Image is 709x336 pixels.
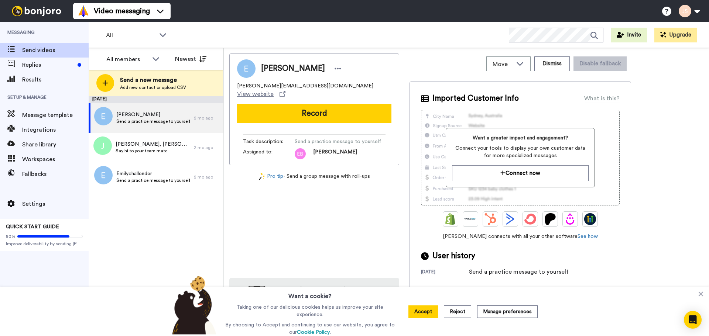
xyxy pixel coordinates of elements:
[452,165,588,181] button: Connect now
[6,224,59,229] span: QUICK START GUIDE
[120,76,186,84] span: Send a new message
[116,111,190,118] span: [PERSON_NAME]
[22,46,89,55] span: Send videos
[22,60,75,69] span: Replies
[573,56,627,71] button: Disable fallback
[237,286,266,326] img: download
[229,173,399,180] div: - Send a group message with roll-ups
[465,213,476,225] img: Ontraport
[94,107,113,125] img: e.png
[165,276,220,335] img: bear-with-cookie.png
[120,84,186,90] span: Add new contact or upload CSV
[469,267,569,276] div: Send a practice message to yourself
[654,28,697,42] button: Upgrade
[243,138,295,145] span: Task description :
[116,118,190,124] span: Send a practice message to yourself
[313,148,357,159] span: [PERSON_NAME]
[194,174,220,180] div: 2 mo ago
[22,200,89,208] span: Settings
[432,93,519,104] span: Imported Customer Info
[297,330,330,335] a: Cookie Policy
[223,304,397,318] p: Taking one of our delicious cookies helps us improve your site experience.
[243,148,295,159] span: Assigned to:
[194,115,220,121] div: 2 mo ago
[421,269,469,276] div: [DATE]
[9,6,64,16] img: bj-logo-header-white.svg
[116,141,190,148] span: [PERSON_NAME], [PERSON_NAME], [PERSON_NAME]!
[611,28,647,42] button: Invite
[259,173,266,180] img: magic-wand.svg
[452,145,588,159] span: Connect your tools to display your own customer data for more specialized messages
[584,94,620,103] div: What is this?
[544,213,556,225] img: Patreon
[534,56,570,71] button: Dismiss
[274,285,392,306] h4: Record from your phone! Try our app [DATE]
[22,170,89,179] span: Fallbacks
[94,166,113,184] img: e.png
[6,241,83,247] span: Improve deliverability by sending [PERSON_NAME]’s from your own email
[408,305,438,318] button: Accept
[237,104,391,123] button: Record
[22,155,89,164] span: Workspaces
[237,82,373,90] span: [PERSON_NAME][EMAIL_ADDRESS][DOMAIN_NAME]
[524,213,536,225] img: ConvertKit
[578,234,598,239] a: See how
[484,213,496,225] img: Hubspot
[116,148,190,154] span: Say hi to your team mate
[564,213,576,225] img: Drip
[22,140,89,149] span: Share library
[94,6,150,16] span: Video messaging
[22,125,89,134] span: Integrations
[106,31,155,40] span: All
[22,75,89,84] span: Results
[421,233,620,240] span: [PERSON_NAME] connects with all your other software
[116,170,190,177] span: Emilychallender
[261,63,325,74] span: [PERSON_NAME]
[477,305,538,318] button: Manage preferences
[259,173,283,180] a: Pro tip
[237,90,285,98] a: View website
[93,136,112,155] img: j.png
[169,52,212,66] button: Newest
[237,90,274,98] span: View website
[78,5,89,17] img: vm-color.svg
[22,111,89,119] span: Message template
[295,138,381,145] span: Send a practice message to yourself
[452,134,588,142] span: Want a greater impact and engagement?
[295,148,306,159] img: eb.png
[6,233,16,239] span: 80%
[106,55,148,64] div: All members
[237,59,256,78] img: Image of Emily buttery
[493,60,513,69] span: Move
[584,213,596,225] img: GoHighLevel
[445,213,456,225] img: Shopify
[89,96,223,103] div: [DATE]
[684,311,702,329] div: Open Intercom Messenger
[194,145,220,150] div: 2 mo ago
[288,287,332,301] h3: Want a cookie?
[504,213,516,225] img: ActiveCampaign
[444,305,471,318] button: Reject
[116,177,190,183] span: Send a practice message to yourself
[223,321,397,336] p: By choosing to Accept and continuing to use our website, you agree to our .
[432,250,475,261] span: User history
